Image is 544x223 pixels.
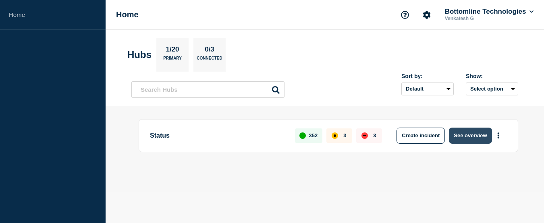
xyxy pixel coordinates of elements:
button: See overview [449,128,492,144]
div: Show: [466,73,518,79]
div: up [299,132,306,139]
button: Select option [466,83,518,95]
div: Sort by: [401,73,454,79]
p: Status [150,128,286,144]
h1: Home [116,10,139,19]
button: Create incident [397,128,445,144]
div: down [361,132,368,139]
p: 3 [373,132,376,138]
p: Venkatesh G [443,16,527,21]
p: 352 [309,132,318,138]
select: Sort by [401,83,454,95]
button: More actions [493,128,504,143]
p: Primary [163,56,182,64]
button: Bottomline Technologies [443,8,535,16]
p: Connected [197,56,222,64]
button: Account settings [418,6,435,23]
p: 3 [343,132,346,138]
p: 0/3 [202,45,218,56]
button: Support [397,6,413,23]
div: affected [332,132,338,139]
p: 1/20 [163,45,182,56]
h2: Hubs [127,49,152,60]
input: Search Hubs [131,81,284,98]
